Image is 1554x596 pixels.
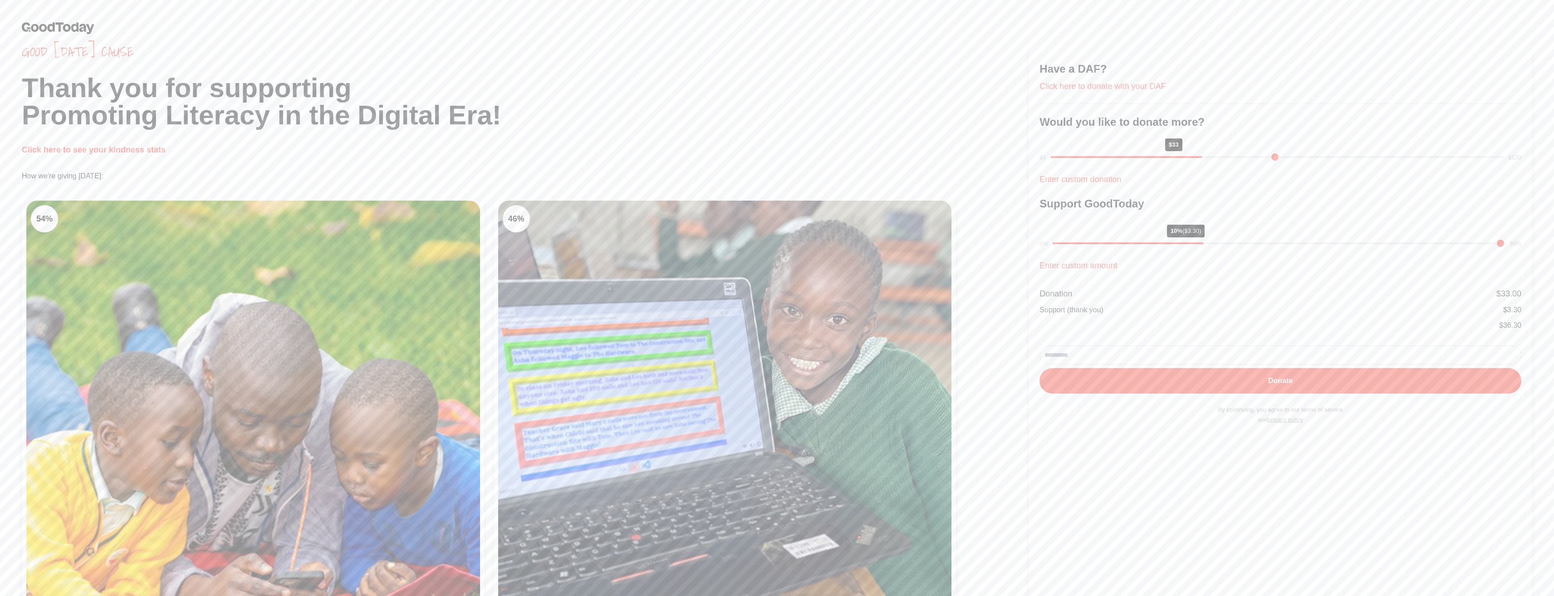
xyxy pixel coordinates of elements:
div: 0% [1039,239,1048,248]
span: 3.30 [1507,306,1521,314]
div: $33 [1165,138,1182,151]
div: $ [1496,287,1521,300]
div: 10% [1167,225,1205,237]
p: How we're giving [DATE]: [22,171,1029,182]
h3: Support GoodToday [1039,197,1521,211]
img: GoodToday [22,22,94,34]
div: Donation [1039,287,1072,300]
h3: Have a DAF? [1039,62,1521,76]
a: Enter custom donation [1039,175,1121,184]
div: 46 % [503,205,530,232]
a: Click here to see your kindness stats [22,145,166,154]
div: $1 [1039,153,1046,162]
a: privacy policy [1268,416,1303,423]
span: ($3.30) [1182,227,1201,234]
div: 54 % [31,205,58,232]
div: $100 [1508,153,1521,162]
h3: Would you like to donate more? [1039,115,1521,129]
button: Donate [1039,368,1521,394]
p: By continuing, you agree to our terms of service and [1039,405,1521,425]
span: 33.00 [1501,289,1521,298]
div: $ [1503,305,1521,315]
div: 30% [1510,239,1521,248]
div: Support (thank you) [1039,305,1103,315]
span: 36.30 [1503,321,1521,329]
h1: Thank you for supporting Promoting Literacy in the Digital Era! [22,74,1029,129]
span: Good [DATE] cause [22,44,1029,60]
div: $ [1499,320,1521,331]
a: Enter custom amount [1039,261,1117,270]
a: Click here to donate with your DAF [1039,82,1166,91]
